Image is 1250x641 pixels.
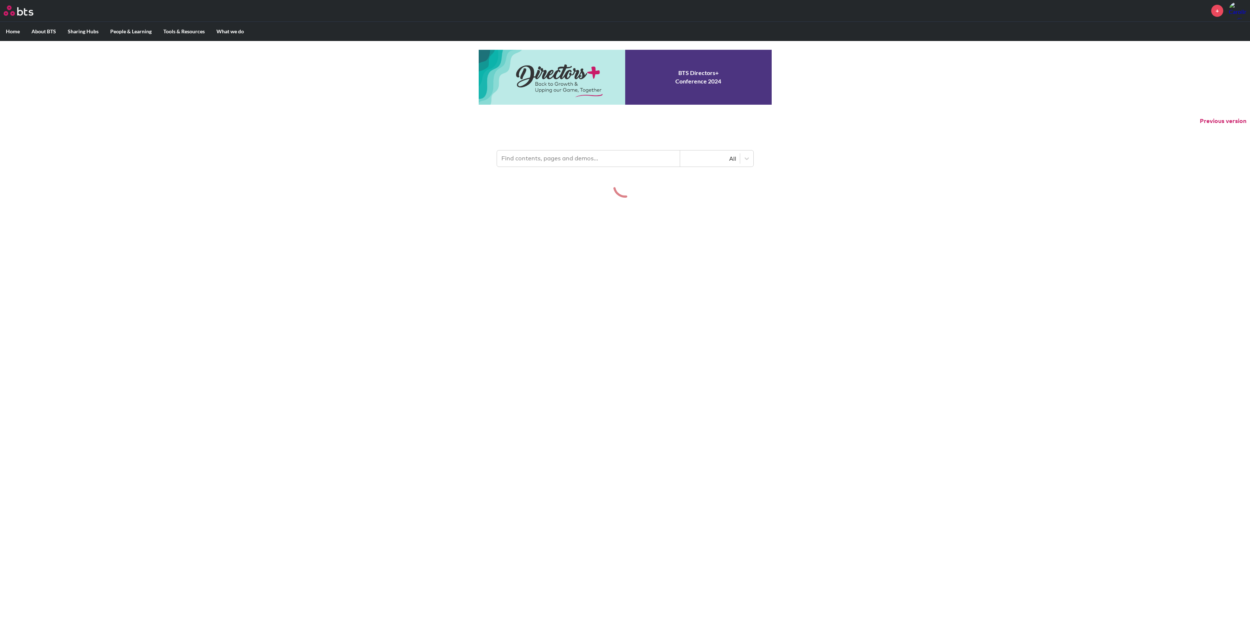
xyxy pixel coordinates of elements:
[1200,117,1246,125] button: Previous version
[1229,2,1246,19] img: Carolina Sevilla
[684,154,736,163] div: All
[157,22,211,41] label: Tools & Resources
[211,22,250,41] label: What we do
[1211,5,1223,17] a: +
[1229,2,1246,19] a: Profile
[62,22,104,41] label: Sharing Hubs
[479,50,772,105] a: Conference 2024
[26,22,62,41] label: About BTS
[4,5,33,16] img: BTS Logo
[497,150,680,167] input: Find contents, pages and demos...
[104,22,157,41] label: People & Learning
[4,5,47,16] a: Go home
